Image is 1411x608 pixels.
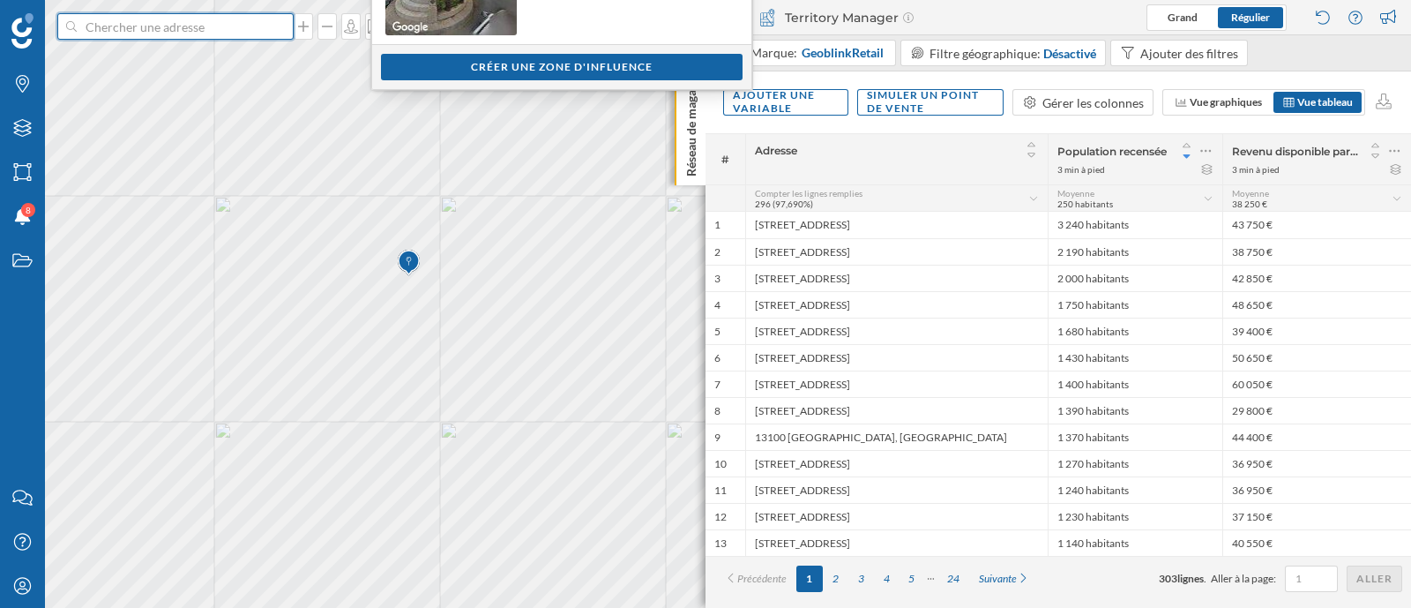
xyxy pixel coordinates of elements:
[745,9,914,26] div: Territory Manager
[1057,188,1094,199] span: Moyenne
[745,503,1048,529] div: [STREET_ADDRESS]
[755,144,797,157] span: Adresse
[714,457,727,471] div: 10
[1048,291,1222,318] div: 1 750 habitants
[1048,424,1222,450] div: 1 370 habitants
[1177,572,1204,585] span: lignes
[714,272,720,286] div: 3
[714,325,720,339] div: 5
[1232,188,1269,199] span: Moyenne
[1211,571,1276,587] span: Aller à la page:
[1222,212,1411,238] div: 43 750 €
[745,450,1048,477] div: [STREET_ADDRESS]
[745,318,1048,344] div: [STREET_ADDRESS]
[1204,572,1206,585] span: .
[1042,94,1144,112] div: Gérer les colonnes
[1222,424,1411,450] div: 44 400 €
[1043,44,1096,63] div: Désactivé
[714,431,720,445] div: 9
[714,510,727,524] div: 12
[1048,371,1222,397] div: 1 400 habitants
[714,298,720,312] div: 4
[1222,503,1411,529] div: 37 150 €
[1297,95,1353,109] span: Vue tableau
[1048,212,1222,238] div: 3 240 habitants
[750,44,885,62] div: Marque:
[1140,44,1238,63] div: Ajouter des filtres
[714,218,720,232] div: 1
[745,477,1048,503] div: [STREET_ADDRESS]
[1048,477,1222,503] div: 1 240 habitants
[1222,397,1411,424] div: 29 800 €
[714,404,720,418] div: 8
[28,12,114,28] span: Assistance
[398,245,420,281] img: Marker
[714,537,727,551] div: 13
[1232,145,1358,158] span: Revenu disponible par foyer
[1222,238,1411,265] div: 38 750 €
[745,238,1048,265] div: [STREET_ADDRESS]
[26,201,31,219] span: 8
[745,291,1048,318] div: [STREET_ADDRESS]
[1222,371,1411,397] div: 60 050 €
[714,378,720,392] div: 7
[1048,529,1222,556] div: 1 140 habitants
[1057,163,1105,176] div: 3 min à pied
[1222,291,1411,318] div: 48 650 €
[1222,529,1411,556] div: 40 550 €
[1048,265,1222,291] div: 2 000 habitants
[1222,477,1411,503] div: 36 950 €
[714,351,720,365] div: 6
[1057,199,1113,209] span: 250 habitants
[758,9,776,26] img: territory-manager.svg
[858,83,1003,123] div: Simuler un point de vente
[745,212,1048,238] div: [STREET_ADDRESS]
[745,371,1048,397] div: [STREET_ADDRESS]
[1222,265,1411,291] div: 42 850 €
[1048,503,1222,529] div: 1 230 habitants
[1048,344,1222,371] div: 1 430 habitants
[1048,238,1222,265] div: 2 190 habitants
[1048,450,1222,477] div: 1 270 habitants
[745,265,1048,291] div: [STREET_ADDRESS]
[1222,318,1411,344] div: 39 400 €
[1232,199,1267,209] span: 38 250 €
[1290,570,1333,588] input: 1
[745,344,1048,371] div: [STREET_ADDRESS]
[714,484,727,498] div: 11
[745,424,1048,450] div: 13100 [GEOGRAPHIC_DATA], [GEOGRAPHIC_DATA]
[714,152,736,168] span: #
[714,245,720,259] div: 2
[683,62,700,176] p: Réseau de magasins
[1048,397,1222,424] div: 1 390 habitants
[1168,11,1198,24] span: Grand
[1057,145,1167,158] span: Population recensée
[1231,11,1270,24] span: Régulier
[1232,163,1280,176] div: 3 min à pied
[1190,95,1262,109] span: Vue graphiques
[745,529,1048,556] div: [STREET_ADDRESS]
[1222,450,1411,477] div: 36 950 €
[11,13,34,49] img: Logo Geoblink
[724,83,847,123] div: Ajouter une variable
[755,199,813,209] span: 296 (97,690%)
[802,44,884,62] span: GeoblinkRetail
[745,397,1048,424] div: [STREET_ADDRESS]
[929,46,1041,61] span: Filtre géographique:
[1159,572,1177,585] span: 303
[755,188,862,199] span: Compter les lignes remplies
[1222,344,1411,371] div: 50 650 €
[1048,318,1222,344] div: 1 680 habitants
